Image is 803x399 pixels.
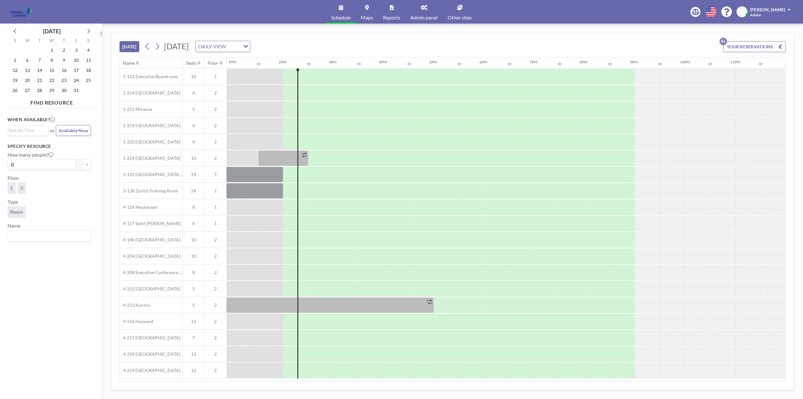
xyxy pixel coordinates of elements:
div: 10PM [680,60,690,64]
span: Available Now [59,128,88,133]
span: Monday, October 13, 2025 [23,66,32,75]
span: Thursday, October 30, 2025 [60,86,68,95]
div: 8PM [580,60,588,64]
input: Search for option [228,42,240,51]
div: Name [123,60,135,66]
button: + [83,159,91,170]
label: Name [8,223,20,229]
span: Monday, October 27, 2025 [23,86,32,95]
span: Monday, October 20, 2025 [23,76,32,85]
input: Search for option [8,232,87,240]
span: 2 [205,351,226,357]
div: [DATE] [43,27,61,35]
button: Available Now [56,125,91,136]
span: 5 [183,106,204,112]
div: 30 [357,62,361,66]
span: 3-137 [GEOGRAPHIC_DATA] Training Room [120,172,183,177]
div: 30 [457,62,461,66]
span: Thursday, October 2, 2025 [60,46,68,55]
label: Type [8,199,18,205]
div: Search for option [8,126,48,135]
span: 12 [183,351,204,357]
h3: Specify resource [8,143,91,149]
span: 5 [183,286,204,292]
span: Thursday, October 9, 2025 [60,56,68,65]
span: 4-208 Executive Conference Room [120,270,183,275]
span: 10 [183,74,204,79]
span: Admin panel [410,15,438,20]
span: Friday, October 31, 2025 [72,86,81,95]
div: T [34,37,46,45]
span: Monday, October 6, 2025 [23,56,32,65]
span: 2 [205,270,226,275]
span: Tuesday, October 21, 2025 [35,76,44,85]
span: 12 [183,319,204,324]
div: Search for option [8,230,91,241]
span: 12 [183,368,204,373]
span: 2 [205,123,226,128]
span: 2 [205,286,226,292]
div: T [58,37,70,45]
span: Saturday, October 4, 2025 [84,46,93,55]
span: 2 [205,90,226,96]
button: [DATE] [120,41,139,52]
span: Sunday, October 26, 2025 [11,86,19,95]
span: 2 [205,253,226,259]
div: 4PM [379,60,387,64]
span: 4-216 Hayward [120,319,153,324]
span: Maps [361,15,373,20]
span: 24 [183,172,204,177]
span: Reports [383,15,400,20]
div: 30 [558,62,561,66]
span: 2 [205,335,226,341]
span: 1 [205,172,226,177]
span: Saturday, October 25, 2025 [84,76,93,85]
span: DAILY VIEW [197,42,227,51]
span: 1-214 [GEOGRAPHIC_DATA] [120,90,180,96]
div: Floor [208,60,218,66]
span: 1-215 Miramar [120,106,153,112]
span: Tuesday, October 14, 2025 [35,66,44,75]
div: S [9,37,21,45]
span: 4-116 Neuheusen [120,204,157,210]
span: 4 [183,90,204,96]
span: 6 [183,221,204,226]
span: 4-218 [GEOGRAPHIC_DATA] [120,351,180,357]
span: 2 [205,155,226,161]
div: 30 [307,62,311,66]
span: Tuesday, October 7, 2025 [35,56,44,65]
span: 8 [183,270,204,275]
span: 2 [205,302,226,308]
span: 4 [183,139,204,145]
span: 4-204 [GEOGRAPHIC_DATA] [120,253,180,259]
span: Thursday, October 16, 2025 [60,66,68,75]
span: Sunday, October 5, 2025 [11,56,19,65]
span: 10 [183,155,204,161]
div: 30 [658,62,662,66]
span: Thursday, October 23, 2025 [60,76,68,85]
div: 30 [758,62,762,66]
img: organization-logo [10,6,32,18]
span: Wednesday, October 1, 2025 [47,46,56,55]
span: or [50,127,55,134]
span: 7 [183,335,204,341]
span: 1-112 Executive Boardroom [120,74,178,79]
span: 1-224 [GEOGRAPHIC_DATA] [120,155,180,161]
span: [DATE] [164,41,189,51]
div: 5PM [429,60,437,64]
span: 1 [205,74,226,79]
span: 8 [183,204,204,210]
div: S [82,37,94,45]
label: Floor [8,175,19,181]
div: W [46,37,58,45]
span: 10 [183,237,204,243]
input: Search for option [8,127,45,134]
span: 10 [183,253,204,259]
span: 1-219 [GEOGRAPHIC_DATA] [120,123,180,128]
div: 7PM [529,60,537,64]
div: M [21,37,34,45]
button: YOUR RESERVATIONS9+ [723,41,786,52]
span: MB [739,9,746,15]
div: 1PM [228,60,236,64]
button: - [76,159,83,170]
